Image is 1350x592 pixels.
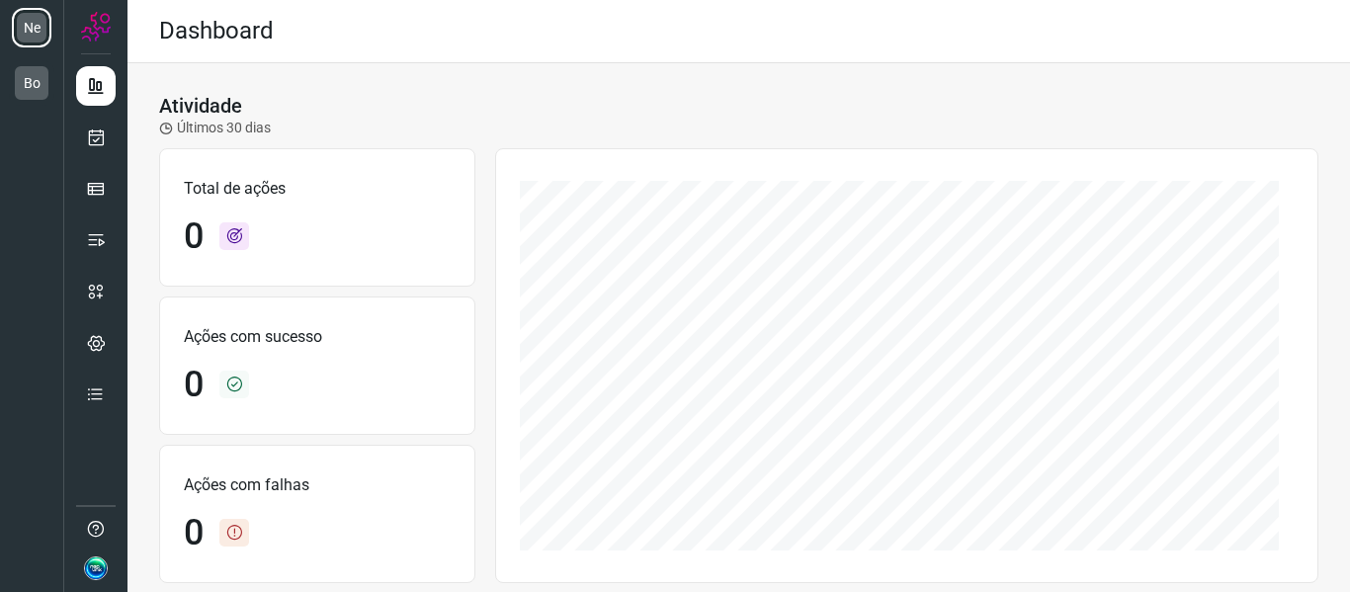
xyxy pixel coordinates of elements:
[159,118,271,138] p: Últimos 30 dias
[184,325,451,349] p: Ações com sucesso
[81,12,111,42] img: Logo
[184,364,204,406] h1: 0
[12,8,51,47] li: Ne
[184,215,204,258] h1: 0
[184,473,451,497] p: Ações com falhas
[184,512,204,554] h1: 0
[12,63,51,103] li: Bo
[159,17,274,45] h2: Dashboard
[84,556,108,580] img: 47c40af94961a9f83d4b05d5585d06bd.jpg
[184,177,451,201] p: Total de ações
[159,94,242,118] h3: Atividade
